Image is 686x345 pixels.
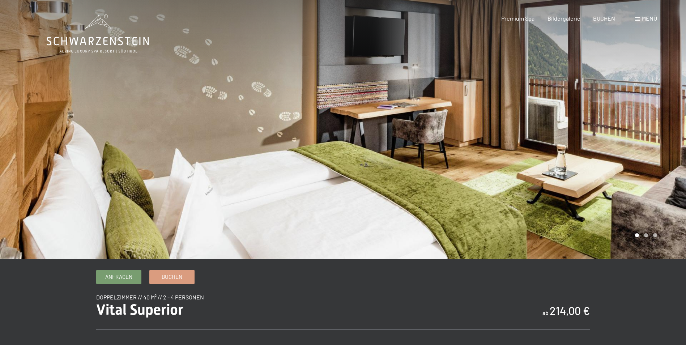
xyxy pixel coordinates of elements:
[547,15,580,22] a: Bildergalerie
[593,15,615,22] a: BUCHEN
[105,273,132,281] span: Anfragen
[501,15,534,22] a: Premium Spa
[642,15,657,22] span: Menü
[162,273,182,281] span: Buchen
[550,304,590,317] b: 214,00 €
[542,309,549,316] span: ab
[96,294,204,301] span: Doppelzimmer // 40 m² // 2 - 4 Personen
[150,270,194,284] a: Buchen
[97,270,141,284] a: Anfragen
[96,301,183,318] span: Vital Superior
